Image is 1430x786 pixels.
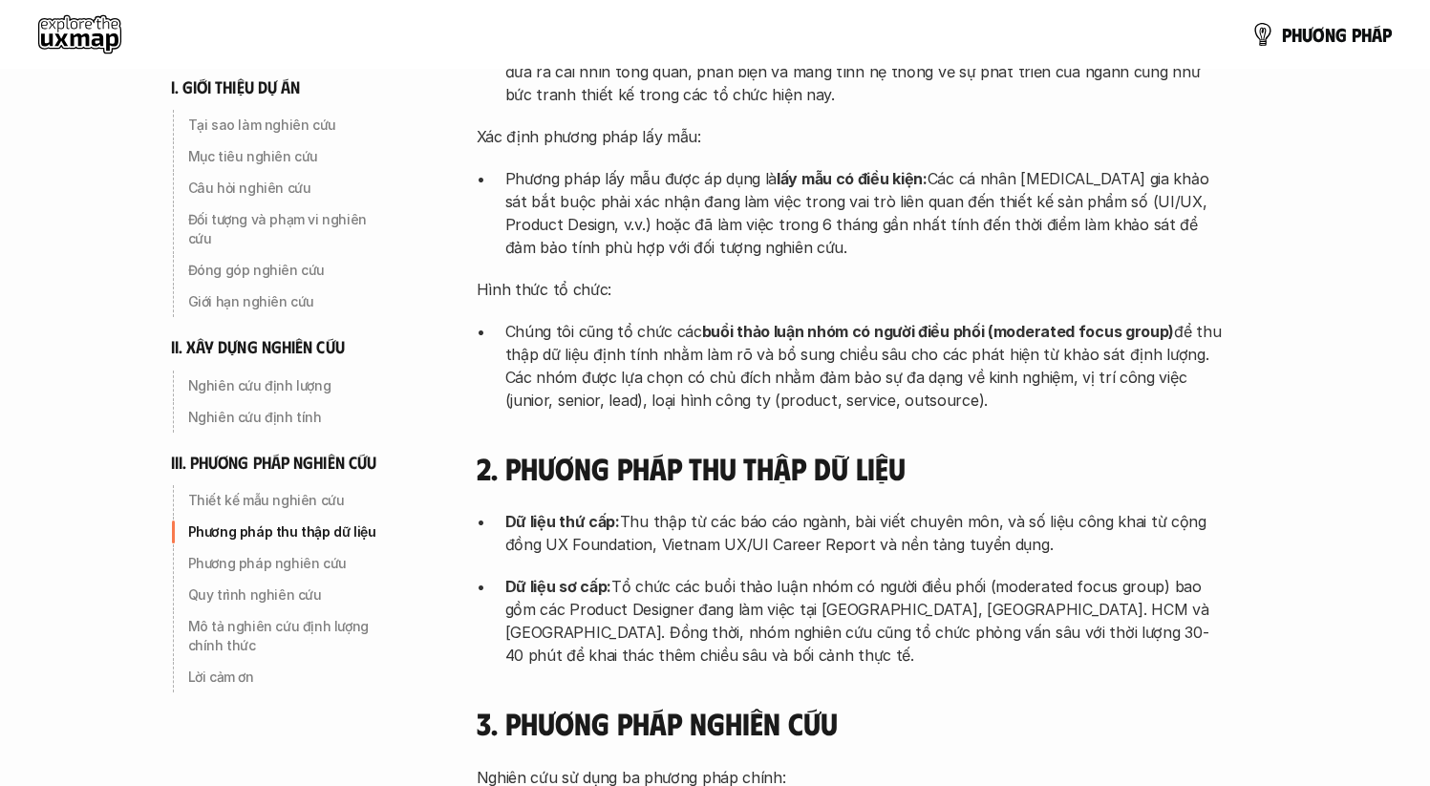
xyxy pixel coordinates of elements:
a: Nghiên cứu định tính [171,402,400,433]
a: phươngpháp [1251,15,1392,53]
strong: Dữ liệu thứ cấp: [505,512,620,531]
span: ư [1302,24,1313,45]
h6: iii. phương pháp nghiên cứu [171,452,377,474]
span: ơ [1313,24,1325,45]
p: Chúng tôi cũng tổ chức các để thu thập dữ liệu định tính nhằm làm rõ và bổ sung chiều sâu cho các... [505,320,1222,412]
a: Thiết kế mẫu nghiên cứu [171,485,400,516]
p: Mục tiêu nghiên cứu [188,147,393,166]
span: p [1382,24,1392,45]
a: Mô tả nghiên cứu định lượng chính thức [171,611,400,661]
p: Quy trình nghiên cứu [188,585,393,605]
p: Nghiên cứu định lượng [188,376,393,395]
span: g [1335,24,1347,45]
p: Phương pháp lấy mẫu được áp dụng là Các cá nhân [MEDICAL_DATA] gia khảo sát bắt buộc phải xác nhậ... [505,167,1222,259]
a: Mục tiêu nghiên cứu [171,141,400,172]
p: Nghiên cứu định tính [188,408,393,427]
p: Hình thức tổ chức: [477,278,1222,301]
span: h [1291,24,1302,45]
h4: 3. Phương pháp nghiên cứu [477,705,1222,741]
a: Tại sao làm nghiên cứu [171,110,400,140]
strong: Dữ liệu sơ cấp: [505,577,612,596]
h6: i. giới thiệu dự án [171,76,301,98]
p: Thiết kế mẫu nghiên cứu [188,491,393,510]
span: n [1325,24,1335,45]
span: á [1372,24,1382,45]
a: Phương pháp nghiên cứu [171,548,400,579]
p: Tổ chức các buổi thảo luận nhóm có người điều phối (moderated focus group) bao gồm các Product De... [505,575,1222,667]
span: h [1361,24,1372,45]
a: Câu hỏi nghiên cứu [171,173,400,203]
p: Giới hạn nghiên cứu [188,292,393,311]
p: Đối tượng và phạm vi nghiên cứu [188,210,393,248]
p: Thu thập từ các báo cáo ngành, bài viết chuyên môn, và số liệu công khai từ cộng đồng UX Foundati... [505,510,1222,556]
p: Phương pháp thu thập dữ liệu [188,522,393,542]
p: Xác định phương pháp lấy mẫu: [477,125,1222,148]
strong: lấy mẫu có điều kiện: [777,169,928,188]
p: Lời cảm ơn [188,668,393,687]
span: p [1282,24,1291,45]
strong: buổi thảo luận nhóm có người điều phối (moderated focus group) [702,322,1174,341]
a: Đóng góp nghiên cứu [171,255,400,286]
a: Nghiên cứu định lượng [171,371,400,401]
p: Phương pháp nghiên cứu [188,554,393,573]
h4: 2. Phương pháp thu thập dữ liệu [477,450,1222,486]
a: Lời cảm ơn [171,662,400,692]
p: Câu hỏi nghiên cứu [188,179,393,198]
h6: ii. xây dựng nghiên cứu [171,336,345,358]
p: Mô tả nghiên cứu định lượng chính thức [188,617,393,655]
span: p [1352,24,1361,45]
a: Quy trình nghiên cứu [171,580,400,610]
p: Đóng góp nghiên cứu [188,261,393,280]
a: Phương pháp thu thập dữ liệu [171,517,400,547]
a: Giới hạn nghiên cứu [171,287,400,317]
p: Tại sao làm nghiên cứu [188,116,393,135]
a: Đối tượng và phạm vi nghiên cứu [171,204,400,254]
